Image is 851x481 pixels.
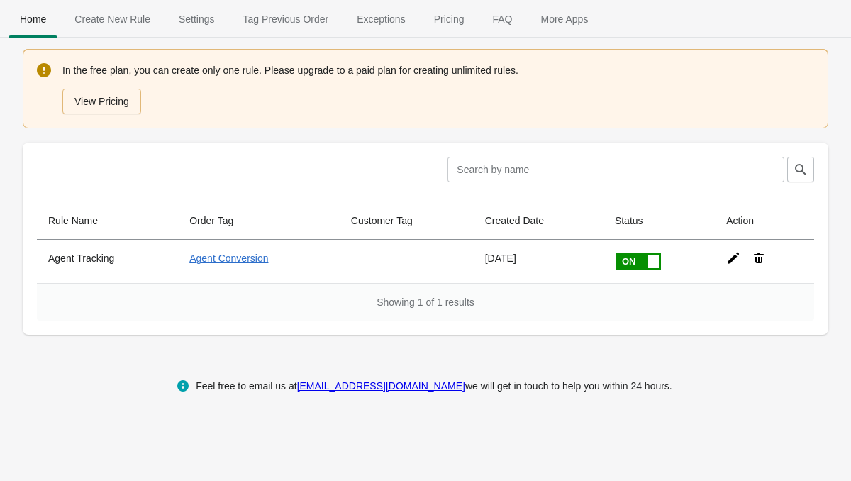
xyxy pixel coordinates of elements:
td: [DATE] [474,240,604,283]
span: FAQ [481,6,523,32]
button: Settings [165,1,229,38]
th: Status [604,202,715,240]
th: Action [715,202,814,240]
th: Rule Name [37,202,178,240]
a: [EMAIL_ADDRESS][DOMAIN_NAME] [297,380,465,392]
span: Exceptions [345,6,416,32]
span: Home [9,6,57,32]
button: Create_New_Rule [60,1,165,38]
th: Agent Tracking [37,240,178,283]
a: Agent Conversion [189,253,268,264]
button: Home [6,1,60,38]
input: Search by name [447,157,784,182]
div: Feel free to email us at we will get in touch to help you within 24 hours. [196,377,672,394]
span: Tag Previous Order [232,6,340,32]
span: Pricing [423,6,476,32]
th: Order Tag [178,202,340,240]
div: Showing 1 of 1 results [37,283,814,321]
th: Created Date [474,202,604,240]
span: More Apps [529,6,599,32]
button: View Pricing [62,89,141,114]
span: Create New Rule [63,6,162,32]
div: In the free plan, you can create only one rule. Please upgrade to a paid plan for creating unlimi... [62,62,814,116]
th: Customer Tag [340,202,474,240]
span: Settings [167,6,226,32]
